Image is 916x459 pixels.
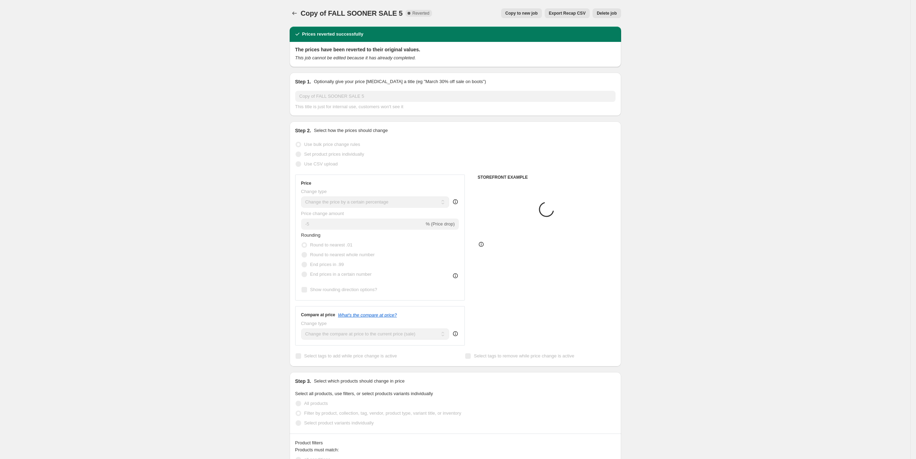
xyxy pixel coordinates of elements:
[295,46,616,53] h2: The prices have been reverted to their original values.
[304,151,364,157] span: Set product prices individually
[301,312,335,318] h3: Compare at price
[295,391,433,396] span: Select all products, use filters, or select products variants individually
[301,321,327,326] span: Change type
[301,9,403,17] span: Copy of FALL SOONER SALE 5
[295,55,416,60] i: This job cannot be edited because it has already completed.
[452,198,459,205] div: help
[304,353,397,358] span: Select tags to add while price change is active
[290,8,299,18] button: Price change jobs
[452,330,459,337] div: help
[295,91,616,102] input: 30% off holiday sale
[301,232,321,238] span: Rounding
[545,8,590,18] button: Export Recap CSV
[302,31,364,38] h2: Prices reverted successfully
[412,10,430,16] span: Reverted
[478,175,616,180] h6: STOREFRONT EXAMPLE
[338,312,397,318] button: What's the compare at price?
[310,262,344,267] span: End prices in .99
[310,252,375,257] span: Round to nearest whole number
[304,420,374,425] span: Select product variants individually
[295,378,311,385] h2: Step 3.
[310,242,352,247] span: Round to nearest .01
[505,10,538,16] span: Copy to new job
[301,180,311,186] h3: Price
[474,353,574,358] span: Select tags to remove while price change is active
[295,127,311,134] h2: Step 2.
[295,439,616,446] div: Product filters
[549,10,586,16] span: Export Recap CSV
[314,127,388,134] p: Select how the prices should change
[501,8,542,18] button: Copy to new job
[295,104,403,109] span: This title is just for internal use, customers won't see it
[310,287,377,292] span: Show rounding direction options?
[310,272,372,277] span: End prices in a certain number
[295,78,311,85] h2: Step 1.
[295,447,339,452] span: Products must match:
[314,78,486,85] p: Optionally give your price [MEDICAL_DATA] a title (eg "March 30% off sale on boots")
[301,211,344,216] span: Price change amount
[304,142,360,147] span: Use bulk price change rules
[301,189,327,194] span: Change type
[304,410,461,416] span: Filter by product, collection, tag, vendor, product type, variant title, or inventory
[304,161,338,166] span: Use CSV upload
[304,401,328,406] span: All products
[426,221,455,227] span: % (Price drop)
[593,8,621,18] button: Delete job
[597,10,617,16] span: Delete job
[301,219,424,230] input: -15
[314,378,404,385] p: Select which products should change in price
